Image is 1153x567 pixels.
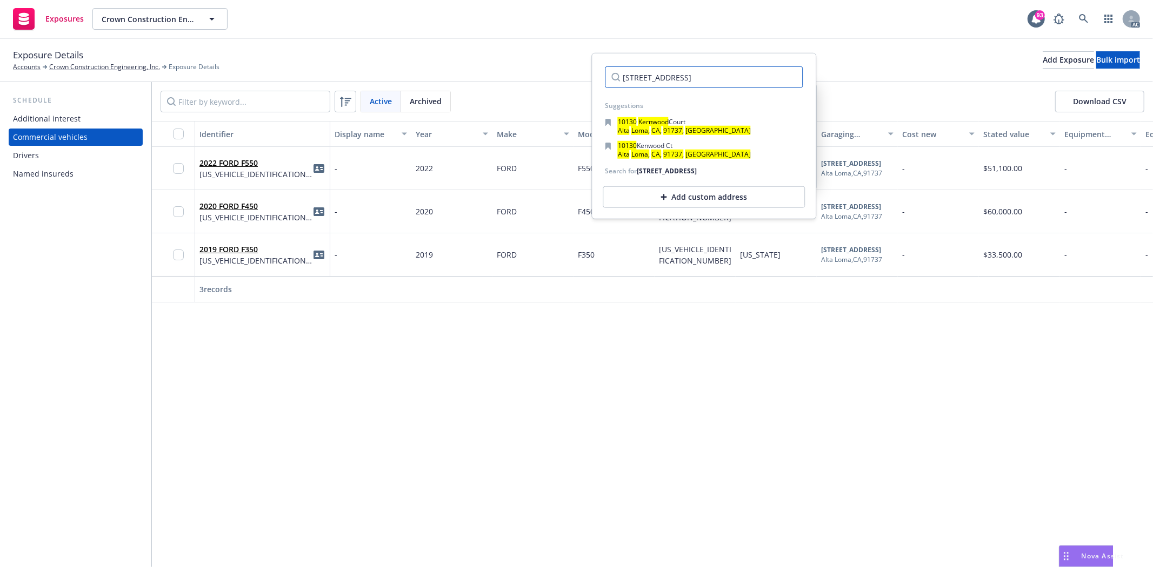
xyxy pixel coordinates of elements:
div: Add Exposure [1043,52,1094,68]
span: 3 records [199,284,232,294]
button: Cost new [898,121,979,147]
button: Bulk import [1096,51,1140,69]
button: Garaging address [817,121,898,147]
span: - [1064,206,1067,217]
span: FORD [497,163,517,173]
div: Year [416,129,476,140]
mark: [GEOGRAPHIC_DATA] [685,150,751,159]
div: Identifier [199,129,325,140]
a: 2020 FORD F450 [199,201,258,211]
a: Named insureds [9,165,143,183]
div: Suggestions [605,101,803,110]
mark: CA, [651,150,662,159]
a: idCard [312,162,325,175]
div: Model [578,129,638,140]
mark: 91737, [663,126,684,135]
div: Named insureds [13,165,74,183]
mark: 10130 [618,141,637,150]
button: Download CSV [1055,91,1144,112]
span: 2019 FORD F350 [199,244,312,255]
span: FORD [497,206,517,217]
span: - [1064,163,1067,173]
div: Drag to move [1059,546,1073,566]
button: Make [492,121,574,147]
div: [STREET_ADDRESS] [637,166,697,175]
span: - [335,163,337,174]
span: Court [669,117,685,126]
b: [STREET_ADDRESS] [821,245,881,254]
span: $51,100.00 [983,163,1022,173]
div: Garaging address [821,129,882,140]
span: - [902,163,905,173]
span: - [1145,249,1148,260]
input: Filter by keyword... [161,91,330,112]
span: - [902,206,905,217]
span: F450 [578,206,595,217]
span: [US_VEHICLE_IDENTIFICATION_NUMBER] [199,168,312,180]
span: F350 [578,249,595,260]
span: Exposures [45,15,84,23]
button: Identifier [195,121,330,147]
span: 2019 [416,249,433,260]
mark: CA, [651,126,662,135]
a: idCard [312,205,325,218]
span: F550 [578,163,595,173]
div: Bulk import [1096,52,1140,68]
span: [US_VEHICLE_IDENTIFICATION_NUMBER] [659,244,731,266]
mark: Alta [618,150,630,159]
div: Alta Loma , CA , 91737 [821,168,882,178]
input: Toggle Row Selected [173,249,184,260]
mark: 10130 [618,117,637,126]
span: - [902,249,905,260]
button: Model [574,121,655,147]
span: 2020 FORD F450 [199,200,312,212]
mark: Kernwood [638,117,669,126]
span: Crown Construction Engineering, Inc. [102,13,195,25]
span: $60,000.00 [983,206,1022,217]
b: [STREET_ADDRESS] [821,202,881,211]
span: - [1145,163,1148,173]
span: FORD [497,249,517,260]
button: 10130KernwoodCourtAltaLoma,CA,91737,[GEOGRAPHIC_DATA] [596,114,811,138]
a: Search [1073,8,1095,30]
div: Additional interest [13,110,81,127]
button: Crown Construction Engineering, Inc. [92,8,228,30]
input: Toggle Row Selected [173,163,184,174]
mark: Alta [618,126,630,135]
button: Add Exposure [1043,51,1094,69]
div: Cost new [902,129,963,140]
div: Commercial vehicles [13,129,88,146]
div: Stated value [983,129,1044,140]
span: Exposure Details [169,62,219,72]
a: idCard [312,248,325,261]
button: Display name [330,121,411,147]
input: Search [605,66,803,88]
a: Accounts [13,62,41,72]
mark: 91737, [663,150,684,159]
a: Additional interest [9,110,143,127]
a: Drivers [9,147,143,164]
span: Kenwood Ct [637,141,672,150]
span: - [335,206,337,217]
span: Active [370,96,392,107]
span: Nova Assist [1082,551,1124,561]
span: [US_VEHICLE_IDENTIFICATION_NUMBER] [199,212,312,223]
button: Stated value [979,121,1060,147]
span: 2022 FORD F550 [199,157,312,168]
span: Exposure Details [13,48,83,62]
span: Archived [410,96,442,107]
a: 2019 FORD F350 [199,244,258,254]
a: 2022 FORD F550 [199,158,258,168]
span: - [1145,206,1148,217]
div: Alta Loma , CA , 91737 [821,255,882,265]
span: 2022 [416,163,433,173]
span: [US_VEHICLE_IDENTIFICATION_NUMBER] [199,255,312,266]
input: Toggle Row Selected [173,206,184,217]
div: Equipment additions value [1064,129,1125,140]
mark: Loma, [631,150,650,159]
div: Display name [335,129,395,140]
button: Year [411,121,492,147]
